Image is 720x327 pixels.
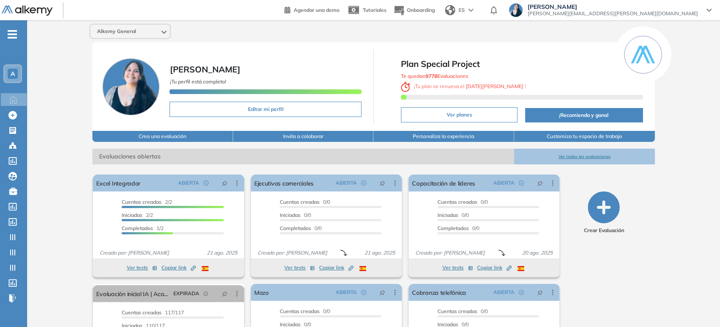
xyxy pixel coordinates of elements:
[437,212,458,218] span: Iniciadas
[280,225,311,231] span: Completados
[537,289,543,296] span: pushpin
[528,3,698,10] span: [PERSON_NAME]
[170,64,240,75] span: [PERSON_NAME]
[477,264,512,272] span: Copiar link
[528,10,698,17] span: [PERSON_NAME][EMAIL_ADDRESS][PERSON_NAME][DOMAIN_NAME]
[361,180,366,186] span: check-circle
[373,285,392,299] button: pushpin
[170,102,361,117] button: Editar mi perfil
[161,263,196,273] button: Copiar link
[361,290,366,295] span: check-circle
[319,263,353,273] button: Copiar link
[173,290,199,297] span: EXPIRADA
[178,179,199,187] span: ABIERTA
[517,266,524,271] img: ESP
[122,199,161,205] span: Cuentas creadas
[127,263,157,273] button: Ver tests
[92,131,233,142] button: Crea una evaluación
[280,225,322,231] span: 0/0
[2,6,53,16] img: Logo
[567,229,720,327] div: Widget de chat
[584,227,624,234] span: Crear Evaluación
[401,107,517,122] button: Ver planes
[401,73,468,79] span: Te quedan Evaluaciones
[319,264,353,272] span: Copiar link
[437,308,488,314] span: 0/0
[280,212,300,218] span: Iniciadas
[537,180,543,186] span: pushpin
[122,309,161,316] span: Cuentas creadas
[412,284,466,301] a: Cobranza telefónica
[437,199,477,205] span: Cuentas creadas
[92,149,514,164] span: Evaluaciones abiertas
[280,308,330,314] span: 0/0
[203,249,241,257] span: 21 ago. 2025
[203,291,208,296] span: field-time
[254,249,331,257] span: Creado por: [PERSON_NAME]
[519,249,556,257] span: 20 ago. 2025
[373,176,392,190] button: pushpin
[122,212,142,218] span: Iniciadas
[170,78,226,85] span: ¡Tu perfil está completo!
[222,290,228,297] span: pushpin
[280,212,311,218] span: 0/0
[97,28,136,35] span: Alkemy General
[122,199,172,205] span: 2/2
[437,225,479,231] span: 0/0
[280,199,330,205] span: 0/0
[122,309,184,316] span: 117/117
[222,180,228,186] span: pushpin
[425,73,437,79] b: 9778
[122,225,153,231] span: Completados
[373,131,514,142] button: Personaliza la experiencia
[202,266,208,271] img: ESP
[8,33,17,35] i: -
[531,176,549,190] button: pushpin
[477,263,512,273] button: Copiar link
[493,288,514,296] span: ABIERTA
[514,131,655,142] button: Customiza tu espacio de trabajo
[514,149,655,164] button: Ver todas las evaluaciones
[437,308,477,314] span: Cuentas creadas
[379,180,385,186] span: pushpin
[584,191,624,234] button: Crear Evaluación
[161,264,196,272] span: Copiar link
[401,83,526,89] span: ¡ Tu plan se renueva el !
[203,180,208,186] span: check-circle
[407,7,435,13] span: Onboarding
[96,285,170,302] a: Evaluación inicial IA | Academy | Pomelo
[96,175,140,191] a: Excel Integrador
[215,176,234,190] button: pushpin
[519,290,524,295] span: check-circle
[363,7,386,13] span: Tutoriales
[468,8,473,12] img: arrow
[437,225,469,231] span: Completados
[412,249,488,257] span: Creado por: [PERSON_NAME]
[215,287,234,300] button: pushpin
[525,108,643,122] button: ¡Recomienda y gana!
[254,175,314,191] a: Ejecutivos comerciales
[284,263,315,273] button: Ver tests
[442,263,473,273] button: Ver tests
[379,289,385,296] span: pushpin
[493,179,514,187] span: ABIERTA
[437,212,469,218] span: 0/0
[254,284,269,301] a: Mozo
[280,308,320,314] span: Cuentas creadas
[567,229,720,327] iframe: Chat Widget
[96,249,172,257] span: Creado por: [PERSON_NAME]
[359,266,366,271] img: ESP
[284,4,339,14] a: Agendar una demo
[393,1,435,19] button: Onboarding
[401,82,410,92] img: clock-svg
[103,58,159,115] img: Foto de perfil
[294,7,339,13] span: Agendar una demo
[531,285,549,299] button: pushpin
[336,179,357,187] span: ABIERTA
[401,58,643,70] span: Plan Special Project
[280,199,320,205] span: Cuentas creadas
[464,83,525,89] b: [DATE][PERSON_NAME]
[459,6,465,14] span: ES
[122,212,153,218] span: 2/2
[336,288,357,296] span: ABIERTA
